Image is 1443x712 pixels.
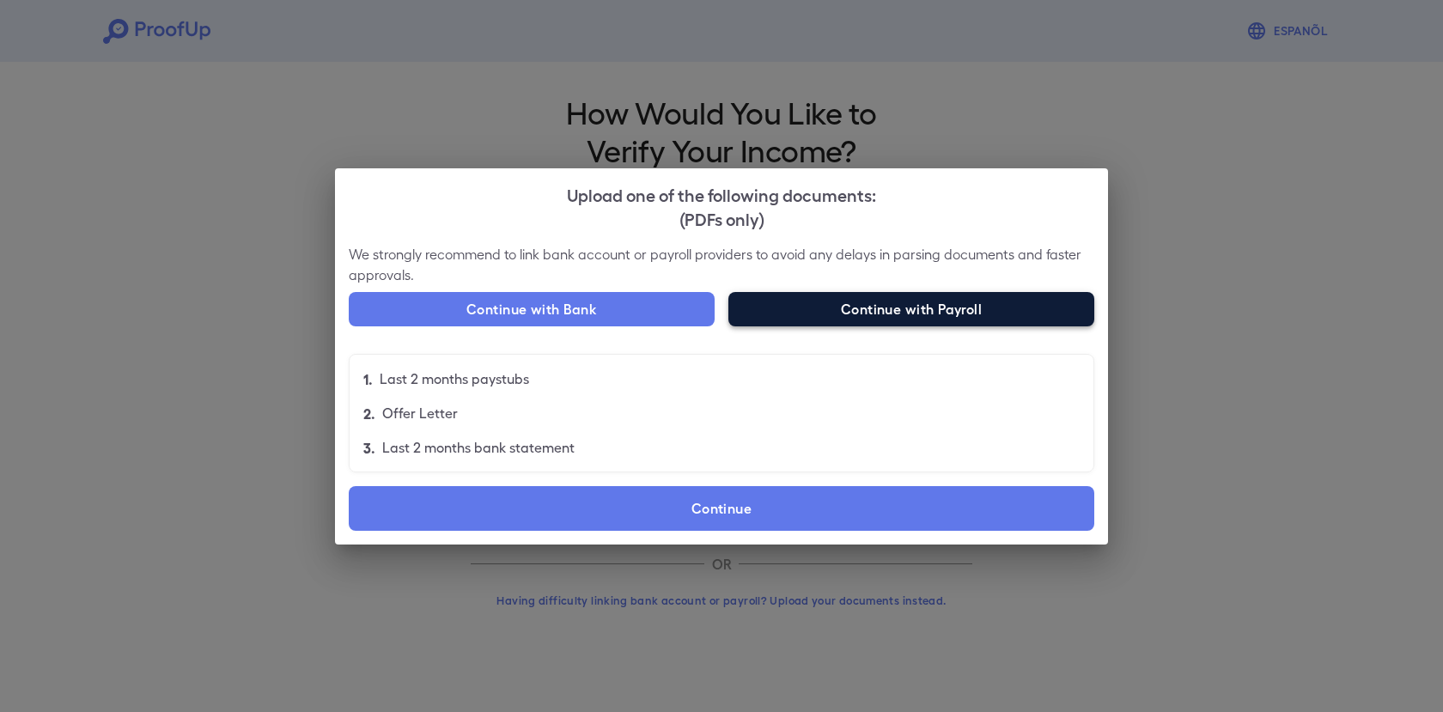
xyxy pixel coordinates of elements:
[335,168,1108,244] h2: Upload one of the following documents:
[349,206,1094,230] div: (PDFs only)
[363,403,375,423] p: 2.
[728,292,1094,326] button: Continue with Payroll
[349,486,1094,531] label: Continue
[382,403,458,423] p: Offer Letter
[363,437,375,458] p: 3.
[363,368,373,389] p: 1.
[349,244,1094,285] p: We strongly recommend to link bank account or payroll providers to avoid any delays in parsing do...
[380,368,529,389] p: Last 2 months paystubs
[382,437,575,458] p: Last 2 months bank statement
[349,292,715,326] button: Continue with Bank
